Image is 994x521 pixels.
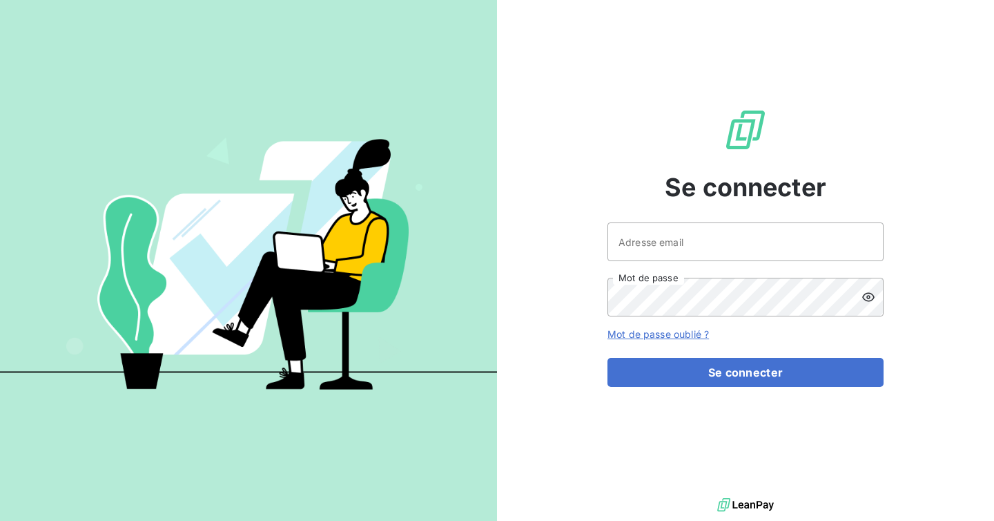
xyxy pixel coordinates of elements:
button: Se connecter [607,358,884,387]
img: Logo LeanPay [723,108,768,152]
a: Mot de passe oublié ? [607,328,709,340]
span: Se connecter [665,169,826,206]
input: placeholder [607,222,884,261]
img: logo [717,495,774,515]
